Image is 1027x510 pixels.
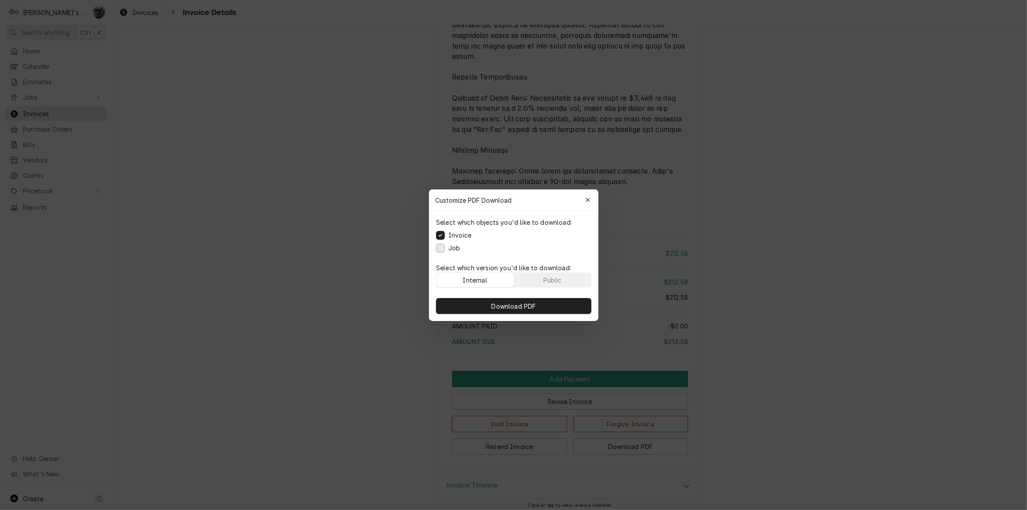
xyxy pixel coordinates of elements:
span: Download PDF [489,301,538,310]
button: Download PDF [436,298,591,314]
label: Invoice [448,230,471,240]
div: Public [543,275,561,284]
div: Customize PDF Download [429,189,598,211]
div: Internal [463,275,487,284]
p: Select which objects you'd like to download: [436,218,572,227]
label: Job [448,243,460,253]
p: Select which version you'd like to download: [436,263,591,272]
